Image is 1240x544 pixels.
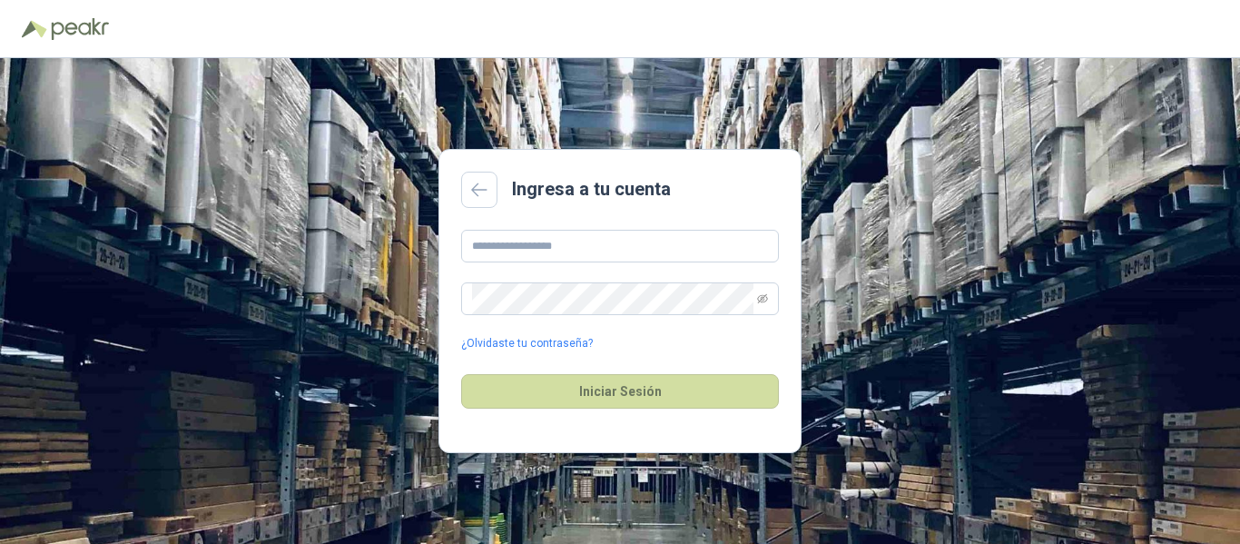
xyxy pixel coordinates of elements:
a: ¿Olvidaste tu contraseña? [461,335,593,352]
img: Logo [22,20,47,38]
span: eye-invisible [757,293,768,304]
h2: Ingresa a tu cuenta [512,175,671,203]
img: Peakr [51,18,109,40]
button: Iniciar Sesión [461,374,779,409]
